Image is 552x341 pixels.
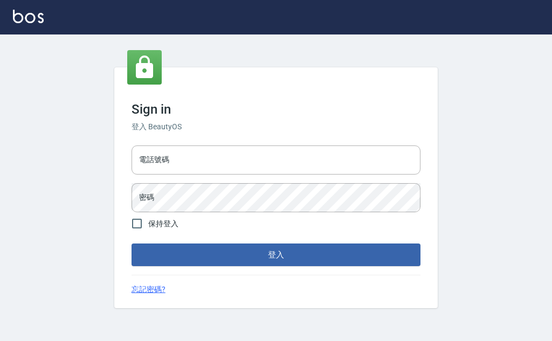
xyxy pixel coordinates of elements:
[132,243,420,266] button: 登入
[132,284,165,295] a: 忘記密碼?
[132,121,420,133] h6: 登入 BeautyOS
[13,10,44,23] img: Logo
[148,218,178,229] span: 保持登入
[132,102,420,117] h3: Sign in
